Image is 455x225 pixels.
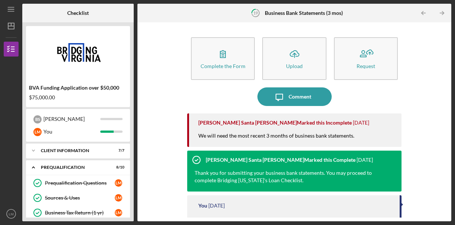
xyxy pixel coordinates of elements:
[115,179,122,187] div: L M
[41,165,106,170] div: Prequalification
[286,63,303,69] div: Upload
[26,30,130,74] img: Product logo
[29,94,127,100] div: $75,000.00
[191,37,255,80] button: Complete the Form
[115,194,122,202] div: L M
[334,37,398,80] button: Request
[198,203,207,209] div: You
[45,195,115,201] div: Sources & Uses
[265,10,343,16] b: Business Bank Statements (3 mos)
[206,157,355,163] div: [PERSON_NAME] Santa [PERSON_NAME] Marked this Complete
[30,190,126,205] a: Sources & UsesLM
[208,203,225,209] time: 2025-08-11 20:11
[30,205,126,220] a: Business Tax Return (1 yr)LM
[111,148,124,153] div: 7 / 7
[198,132,362,147] div: We will need the most recent 3 months of business bank statements.
[201,63,246,69] div: Complete the Form
[33,115,42,123] div: B S
[30,176,126,190] a: Prequalification QuestionsLM
[257,87,332,106] button: Comment
[357,157,373,163] time: 2025-08-12 14:50
[29,85,127,91] div: BVA Funding Application over $50,000
[45,180,115,186] div: Prequalification Questions
[289,87,311,106] div: Comment
[9,212,13,216] text: LM
[43,113,100,125] div: [PERSON_NAME]
[111,165,124,170] div: 8 / 10
[43,125,100,138] div: You
[253,10,258,15] tspan: 19
[33,128,42,136] div: L M
[67,10,89,16] b: Checklist
[262,37,326,80] button: Upload
[198,120,352,126] div: [PERSON_NAME] Santa [PERSON_NAME] Marked this Incomplete
[115,209,122,216] div: L M
[353,120,369,126] time: 2025-10-10 18:22
[357,63,375,69] div: Request
[45,210,115,216] div: Business Tax Return (1 yr)
[41,148,106,153] div: Client Information
[195,169,387,184] div: Thank you for submitting your business bank statements. You may proceed to complete Bridging [US_...
[4,206,19,221] button: LM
